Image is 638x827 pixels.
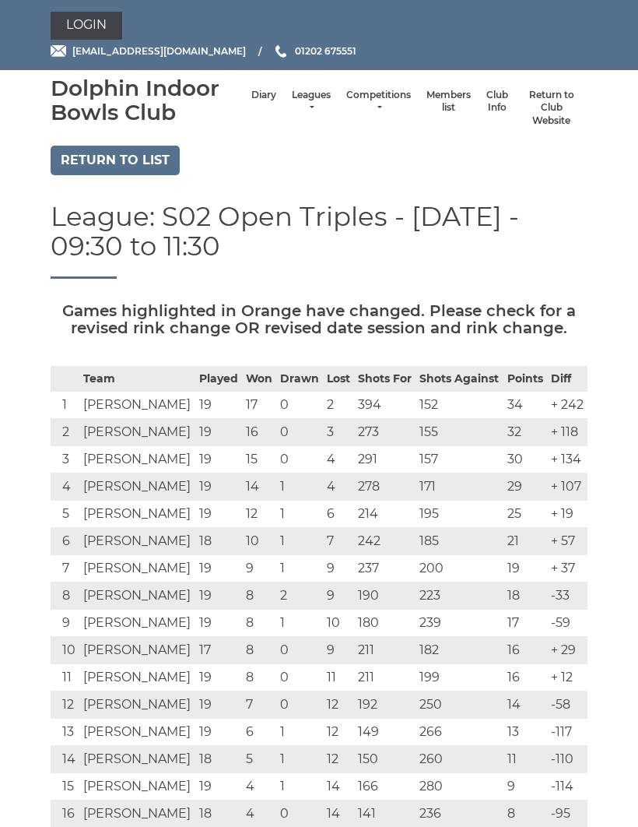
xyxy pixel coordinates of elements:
td: 211 [354,637,415,664]
td: 19 [195,773,242,801]
td: 7 [242,692,276,719]
td: 12 [323,692,354,719]
td: 6 [242,719,276,746]
a: Email [EMAIL_ADDRESS][DOMAIN_NAME] [51,44,246,58]
td: 25 [503,501,547,528]
th: Played [195,367,242,392]
td: 19 [195,692,242,719]
td: 0 [276,446,323,473]
td: [PERSON_NAME] [79,446,195,473]
td: 4 [323,473,354,501]
td: -58 [547,692,587,719]
td: 4 [242,773,276,801]
td: 10 [51,637,79,664]
td: 2 [323,392,354,419]
a: Leagues [292,89,331,114]
td: + 134 [547,446,587,473]
td: 278 [354,473,415,501]
th: Team [79,367,195,392]
td: + 37 [547,555,587,582]
td: 14 [242,473,276,501]
th: Drawn [276,367,323,392]
td: 19 [195,392,242,419]
td: -33 [547,582,587,610]
a: Members list [426,89,471,114]
a: Return to list [51,146,180,175]
td: 19 [195,501,242,528]
td: 280 [415,773,503,801]
td: 223 [415,582,503,610]
th: Won [242,367,276,392]
td: 9 [323,582,354,610]
td: 18 [503,582,547,610]
td: 150 [354,746,415,773]
td: 9 [242,555,276,582]
td: + 19 [547,501,587,528]
td: 10 [323,610,354,637]
td: + 242 [547,392,587,419]
td: 199 [415,664,503,692]
td: 1 [276,473,323,501]
td: 2 [276,582,323,610]
td: 0 [276,419,323,446]
td: 12 [242,501,276,528]
td: 6 [323,501,354,528]
td: 19 [195,446,242,473]
td: [PERSON_NAME] [79,555,195,582]
a: Login [51,12,122,40]
td: [PERSON_NAME] [79,637,195,664]
td: 1 [276,719,323,746]
td: 260 [415,746,503,773]
td: 8 [242,610,276,637]
td: 3 [51,446,79,473]
td: 242 [354,528,415,555]
td: 157 [415,446,503,473]
td: 29 [503,473,547,501]
td: + 57 [547,528,587,555]
td: 30 [503,446,547,473]
td: 19 [195,719,242,746]
td: 200 [415,555,503,582]
td: 0 [276,637,323,664]
a: Phone us 01202 675551 [273,44,356,58]
td: [PERSON_NAME] [79,582,195,610]
td: 1 [51,392,79,419]
td: 239 [415,610,503,637]
td: 9 [51,610,79,637]
td: 6 [51,528,79,555]
td: 250 [415,692,503,719]
td: 14 [503,692,547,719]
td: 16 [503,637,547,664]
td: 0 [276,664,323,692]
span: 01202 675551 [295,45,356,57]
td: 21 [503,528,547,555]
td: 1 [276,610,323,637]
td: 190 [354,582,415,610]
td: 34 [503,392,547,419]
td: 14 [51,746,79,773]
td: 182 [415,637,503,664]
td: 7 [323,528,354,555]
td: [PERSON_NAME] [79,610,195,637]
td: 1 [276,555,323,582]
td: 0 [276,392,323,419]
h1: League: S02 Open Triples - [DATE] - 09:30 to 11:30 [51,202,587,279]
td: 19 [195,473,242,501]
td: 18 [195,528,242,555]
td: 11 [323,664,354,692]
td: 273 [354,419,415,446]
td: 152 [415,392,503,419]
td: 15 [242,446,276,473]
td: 18 [195,746,242,773]
img: Phone us [275,45,286,58]
td: 237 [354,555,415,582]
td: 12 [323,719,354,746]
td: 15 [51,773,79,801]
td: 266 [415,719,503,746]
td: 13 [51,719,79,746]
td: 5 [51,501,79,528]
td: 214 [354,501,415,528]
a: Club Info [486,89,508,114]
td: [PERSON_NAME] [79,473,195,501]
td: 10 [242,528,276,555]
